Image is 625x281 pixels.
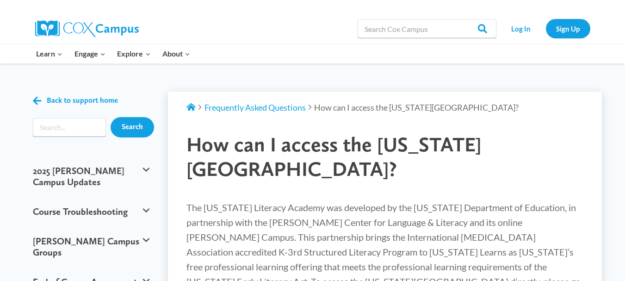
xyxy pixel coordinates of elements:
[33,118,106,137] form: Search form
[546,19,590,38] a: Sign Up
[501,19,541,38] a: Log In
[186,102,196,112] a: Support Home
[186,132,482,181] span: How can I access the [US_STATE][GEOGRAPHIC_DATA]?
[314,102,519,112] span: How can I access the [US_STATE][GEOGRAPHIC_DATA]?
[36,48,62,60] span: Learn
[74,48,105,60] span: Engage
[28,156,155,197] button: 2025 [PERSON_NAME] Campus Updates
[204,102,306,112] a: Frequently Asked Questions
[358,19,496,38] input: Search Cox Campus
[111,117,154,137] input: Search
[28,226,155,267] button: [PERSON_NAME] Campus Groups
[117,48,150,60] span: Explore
[33,118,106,137] input: Search input
[35,20,139,37] img: Cox Campus
[501,19,590,38] nav: Secondary Navigation
[162,48,190,60] span: About
[28,197,155,226] button: Course Troubleshooting
[33,94,118,107] a: Back to support home
[31,44,196,63] nav: Primary Navigation
[47,96,118,105] span: Back to support home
